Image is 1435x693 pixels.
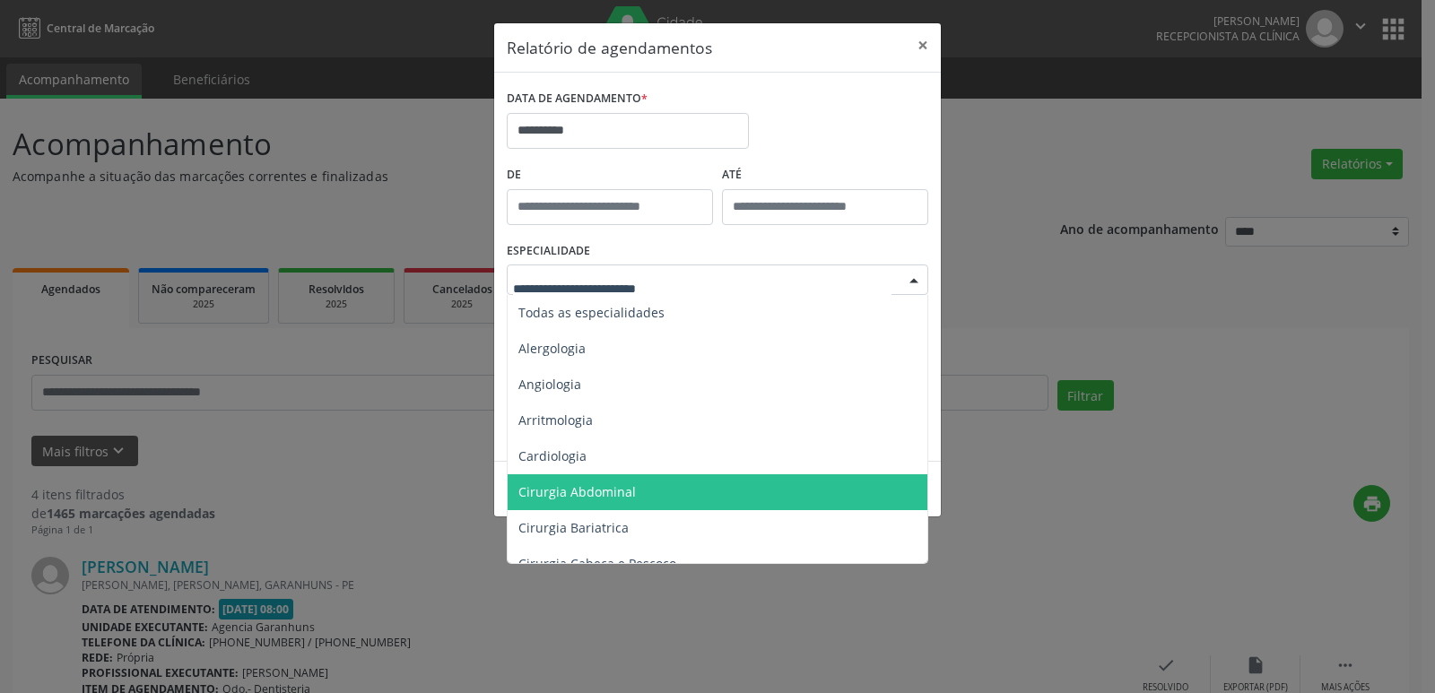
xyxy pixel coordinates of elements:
[518,519,629,536] span: Cirurgia Bariatrica
[507,161,713,189] label: De
[507,85,648,113] label: DATA DE AGENDAMENTO
[518,555,676,572] span: Cirurgia Cabeça e Pescoço
[905,23,941,67] button: Close
[518,483,636,500] span: Cirurgia Abdominal
[518,340,586,357] span: Alergologia
[722,161,928,189] label: ATÉ
[507,238,590,265] label: ESPECIALIDADE
[518,411,593,429] span: Arritmologia
[518,447,587,464] span: Cardiologia
[518,376,581,393] span: Angiologia
[518,304,665,321] span: Todas as especialidades
[507,36,712,59] h5: Relatório de agendamentos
